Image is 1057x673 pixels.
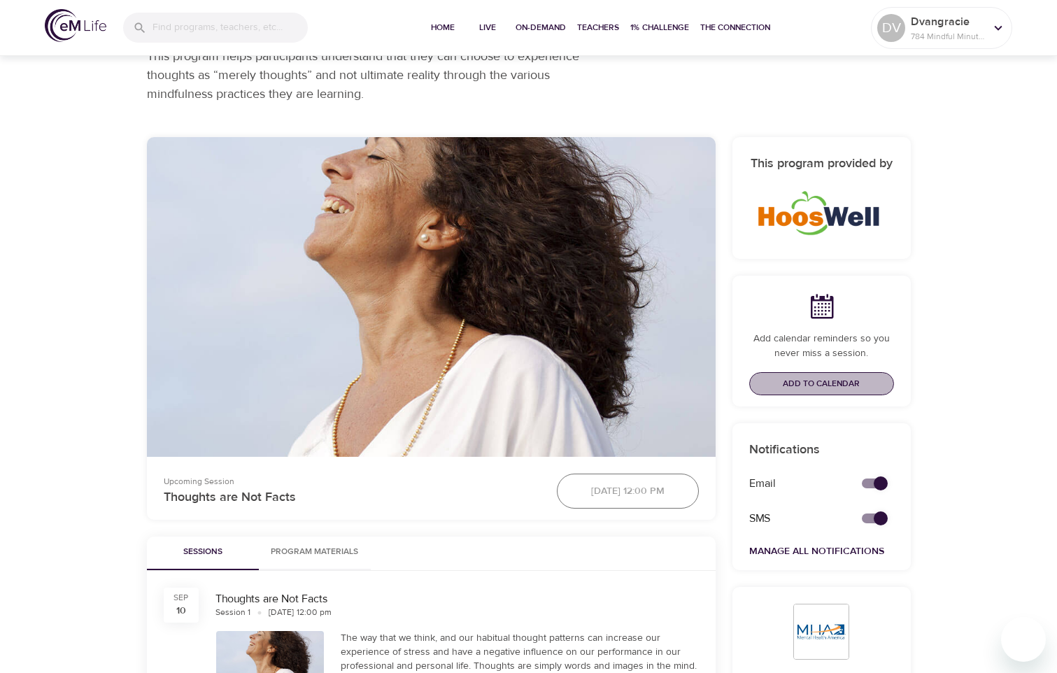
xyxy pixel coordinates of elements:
[783,376,860,391] span: Add to Calendar
[471,20,504,35] span: Live
[749,332,894,361] p: Add calendar reminders so you never miss a session.
[1001,617,1046,662] iframe: Button to launch messaging window
[630,20,689,35] span: 1% Challenge
[173,592,189,604] div: Sep
[700,20,770,35] span: The Connection
[267,545,362,560] span: Program Materials
[426,20,460,35] span: Home
[749,372,894,395] button: Add to Calendar
[516,20,566,35] span: On-Demand
[155,545,250,560] span: Sessions
[755,185,887,238] img: HoosWell-Logo-2.19%20500X200%20px.png
[152,13,308,43] input: Find programs, teachers, etc...
[45,9,106,42] img: logo
[749,154,894,174] h6: This program provided by
[164,475,540,488] p: Upcoming Session
[215,591,699,607] div: Thoughts are Not Facts
[749,545,884,558] a: Manage All Notifications
[164,488,540,506] p: Thoughts are Not Facts
[741,467,845,500] div: Email
[176,604,186,618] div: 10
[877,14,905,42] div: DV
[577,20,619,35] span: Teachers
[749,440,894,459] p: Notifications
[269,607,332,618] div: [DATE] 12:00 pm
[741,502,845,535] div: SMS
[911,30,985,43] p: 784 Mindful Minutes
[911,13,985,30] p: Dvangracie
[215,607,250,618] div: Session 1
